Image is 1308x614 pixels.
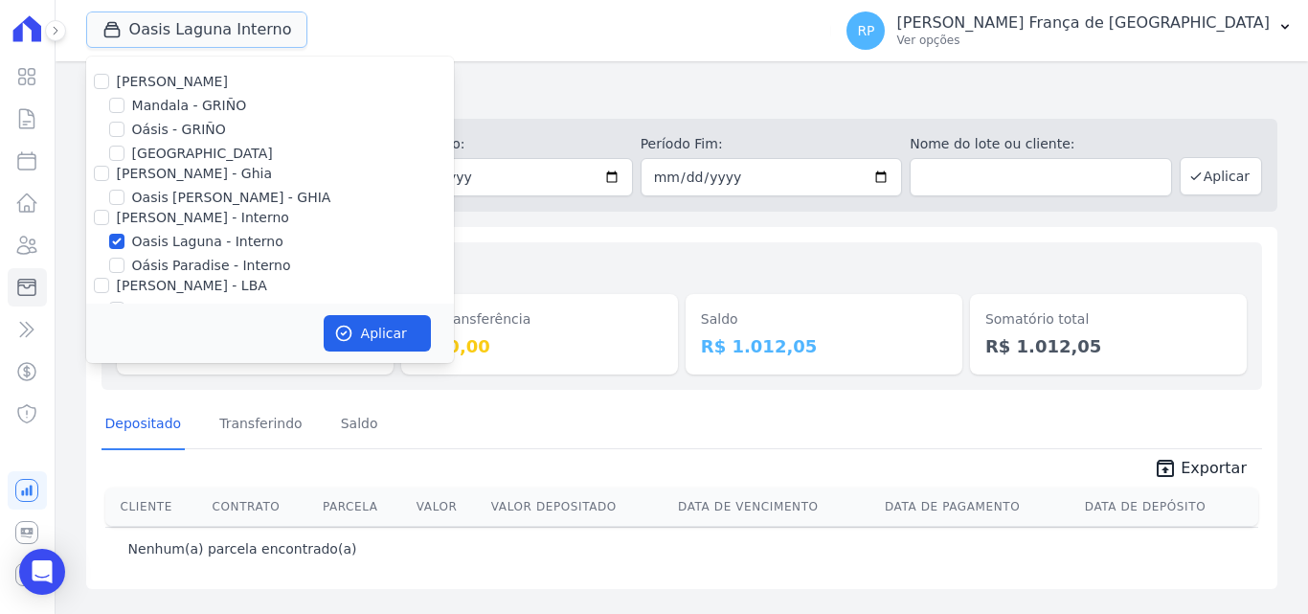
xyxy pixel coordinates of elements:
[877,488,1077,526] th: Data de Pagamento
[1077,488,1258,526] th: Data de Depósito
[1154,457,1177,480] i: unarchive
[484,488,670,526] th: Valor Depositado
[132,144,273,164] label: [GEOGRAPHIC_DATA]
[896,33,1270,48] p: Ver opções
[324,315,431,352] button: Aplicar
[985,333,1231,359] dd: R$ 1.012,05
[857,24,874,37] span: RP
[128,539,357,558] p: Nenhum(a) parcela encontrado(a)
[105,488,205,526] th: Cliente
[641,134,903,154] label: Período Fim:
[117,278,267,293] label: [PERSON_NAME] - LBA
[117,74,228,89] label: [PERSON_NAME]
[701,333,947,359] dd: R$ 1.012,05
[132,300,261,320] label: Oasis Laguna - LBA
[132,188,331,208] label: Oasis [PERSON_NAME] - GHIA
[910,134,1172,154] label: Nome do lote ou cliente:
[86,11,308,48] button: Oasis Laguna Interno
[371,134,633,154] label: Período Inicío:
[315,488,409,526] th: Parcela
[132,96,247,116] label: Mandala - GRIÑO
[985,309,1231,330] dt: Somatório total
[1180,157,1262,195] button: Aplicar
[701,309,947,330] dt: Saldo
[1139,457,1262,484] a: unarchive Exportar
[117,166,272,181] label: [PERSON_NAME] - Ghia
[417,333,663,359] dd: R$ 0,00
[409,488,484,526] th: Valor
[337,400,382,450] a: Saldo
[132,232,283,252] label: Oasis Laguna - Interno
[86,77,1277,111] h2: Minha Carteira
[19,549,65,595] div: Open Intercom Messenger
[117,210,289,225] label: [PERSON_NAME] - Interno
[101,400,186,450] a: Depositado
[831,4,1308,57] button: RP [PERSON_NAME] França de [GEOGRAPHIC_DATA] Ver opções
[132,256,291,276] label: Oásis Paradise - Interno
[417,309,663,330] dt: Em transferência
[205,488,315,526] th: Contrato
[215,400,306,450] a: Transferindo
[670,488,877,526] th: Data de Vencimento
[1181,457,1247,480] span: Exportar
[896,13,1270,33] p: [PERSON_NAME] França de [GEOGRAPHIC_DATA]
[132,120,226,140] label: Oásis - GRIÑO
